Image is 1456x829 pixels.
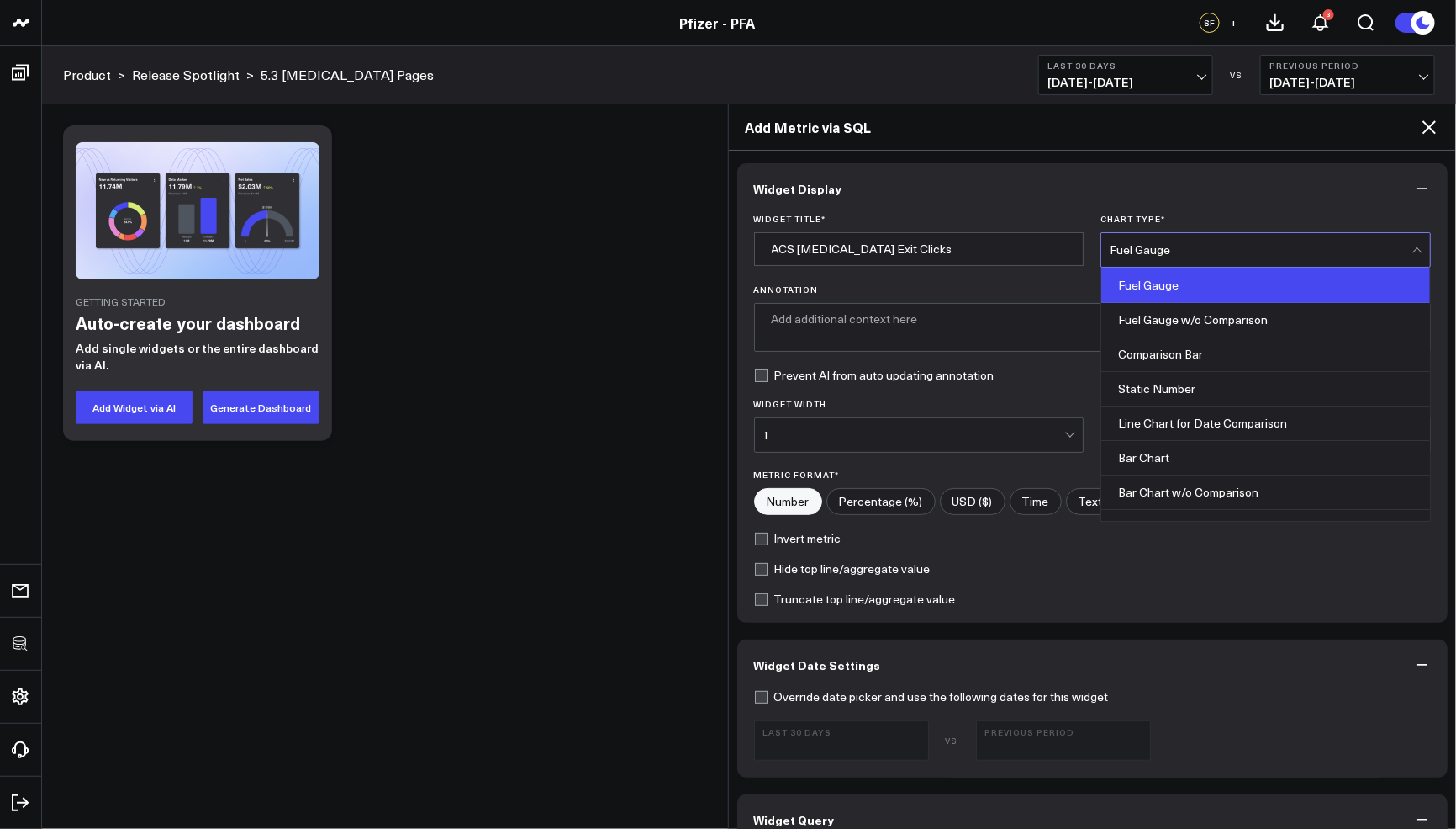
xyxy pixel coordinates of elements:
[754,182,842,195] span: Widget Display
[1101,441,1430,476] div: Bar Chart
[1231,17,1238,29] span: +
[763,727,920,737] b: Last 30 Days
[1101,510,1430,545] div: Wide Bar Chart
[737,163,1448,214] button: Widget Display
[1101,407,1430,441] div: Line Chart for Date Comparison
[737,640,1448,690] button: Widget Date Settings
[754,284,1432,295] label: Annotation
[754,470,1432,480] label: Metric Format*
[1100,214,1431,224] label: Chart Type *
[754,690,1109,704] label: Override date picker and use the following dates for this widget
[1010,488,1062,515] label: Time
[1269,61,1426,71] b: Previous Period
[754,369,994,382] label: Prevent AI from auto updating annotation
[261,66,434,84] a: 5.3 [MEDICAL_DATA] Pages
[1101,476,1430,510] div: Bar Chart w/o Comparison
[754,399,1084,409] label: Widget Width
[1224,13,1244,33] button: +
[940,488,1005,515] label: USD ($)
[1110,243,1411,257] div: Fuel Gauge
[1101,372,1430,407] div: Static Number
[937,736,968,746] div: VS
[1101,303,1430,337] div: Fuel Gauge w/o Comparison
[1200,13,1220,33] div: SF
[1269,76,1426,89] span: [DATE] - [DATE]
[976,720,1151,761] button: Previous Period
[1066,488,1116,515] label: Text
[1047,76,1204,89] span: [DATE] - [DATE]
[76,391,193,424] button: Add Widget via AI
[985,727,1142,737] b: Previous Period
[754,562,931,576] label: Hide top line/aggregate value
[754,813,835,826] span: Widget Query
[132,66,254,84] div: >
[746,118,1420,136] h2: Add Metric via SQL
[76,340,319,374] p: Add single widgets or the entire dashboard via AI.
[1038,55,1213,95] button: Last 30 Days[DATE]-[DATE]
[1101,268,1430,303] div: Fuel Gauge
[203,391,319,424] button: Generate Dashboard
[76,311,319,336] h2: Auto-create your dashboard
[754,658,881,672] span: Widget Date Settings
[754,488,822,515] label: Number
[1101,337,1430,372] div: Comparison Bar
[754,532,841,545] label: Invert metric
[63,66,111,84] a: Product
[680,13,756,32] a: Pfizer - PFA
[763,428,1065,442] div: 1
[132,66,240,84] a: Release Spotlight
[826,488,936,515] label: Percentage (%)
[754,593,956,606] label: Truncate top line/aggregate value
[1323,9,1334,20] div: 3
[754,720,929,761] button: Last 30 Days
[754,214,1084,224] label: Widget Title *
[1047,61,1204,71] b: Last 30 Days
[754,232,1084,266] input: Enter your widget title
[63,66,125,84] div: >
[1260,55,1435,95] button: Previous Period[DATE]-[DATE]
[76,296,319,306] div: Getting Started
[1221,70,1252,80] div: VS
